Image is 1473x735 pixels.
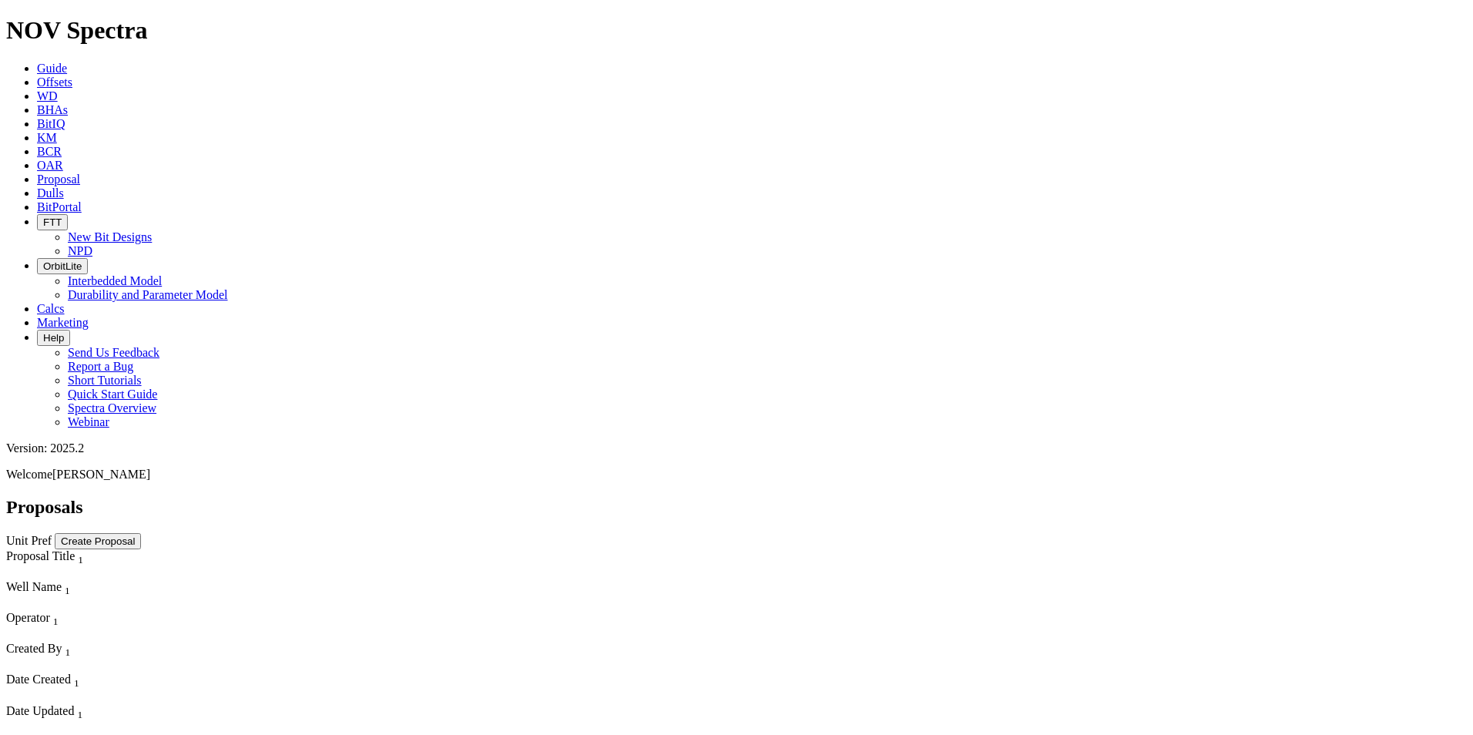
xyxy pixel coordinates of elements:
div: Sort None [6,549,240,580]
span: Sort None [65,580,70,593]
span: Sort None [78,549,83,562]
a: BHAs [37,103,68,116]
a: Guide [37,62,67,75]
div: Sort None [6,580,240,611]
div: Date Updated Sort None [6,704,240,721]
button: Help [37,330,70,346]
span: Operator [6,611,50,624]
div: Sort None [6,673,240,703]
a: BitIQ [37,117,65,130]
a: Spectra Overview [68,401,156,414]
a: OAR [37,159,63,172]
a: Durability and Parameter Model [68,288,228,301]
span: Proposal Title [6,549,75,562]
div: Sort None [6,704,240,735]
span: Sort None [65,642,70,655]
sub: 1 [74,678,79,690]
span: Sort None [74,673,79,686]
a: Unit Pref [6,534,52,547]
span: Date Updated [6,704,74,717]
a: Marketing [37,316,89,329]
a: WD [37,89,58,102]
div: Column Menu [6,659,240,673]
span: Sort None [53,611,59,624]
a: BitPortal [37,200,82,213]
div: Version: 2025.2 [6,441,1467,455]
span: Well Name [6,580,62,593]
a: Calcs [37,302,65,315]
span: Sort None [77,704,82,717]
a: KM [37,131,57,144]
div: Column Menu [6,566,240,580]
div: Created By Sort None [6,642,240,659]
span: FTT [43,216,62,228]
a: Dulls [37,186,64,200]
sub: 1 [77,709,82,720]
div: Well Name Sort None [6,580,240,597]
a: BCR [37,145,62,158]
a: Report a Bug [68,360,133,373]
a: NPD [68,244,92,257]
a: Interbedded Model [68,274,162,287]
button: OrbitLite [37,258,88,274]
button: Create Proposal [55,533,141,549]
sub: 1 [78,554,83,566]
h2: Proposals [6,497,1467,518]
button: FTT [37,214,68,230]
div: Operator Sort None [6,611,240,628]
div: Sort None [6,642,240,673]
div: Column Menu [6,597,240,611]
a: New Bit Designs [68,230,152,243]
span: OrbitLite [43,260,82,272]
a: Send Us Feedback [68,346,159,359]
div: Column Menu [6,628,240,642]
sub: 1 [65,646,70,658]
div: Column Menu [6,721,240,735]
span: Created By [6,642,62,655]
p: Welcome [6,468,1467,482]
a: Quick Start Guide [68,388,157,401]
sub: 1 [65,585,70,596]
h1: NOV Spectra [6,16,1467,45]
a: Webinar [68,415,109,428]
div: Date Created Sort None [6,673,240,690]
span: Help [43,332,64,344]
span: [PERSON_NAME] [52,468,150,481]
div: Sort None [6,611,240,642]
a: Short Tutorials [68,374,142,387]
sub: 1 [53,616,59,627]
a: Proposal [37,173,80,186]
a: Offsets [37,76,72,89]
div: Proposal Title Sort None [6,549,240,566]
span: Date Created [6,673,71,686]
div: Column Menu [6,690,240,704]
